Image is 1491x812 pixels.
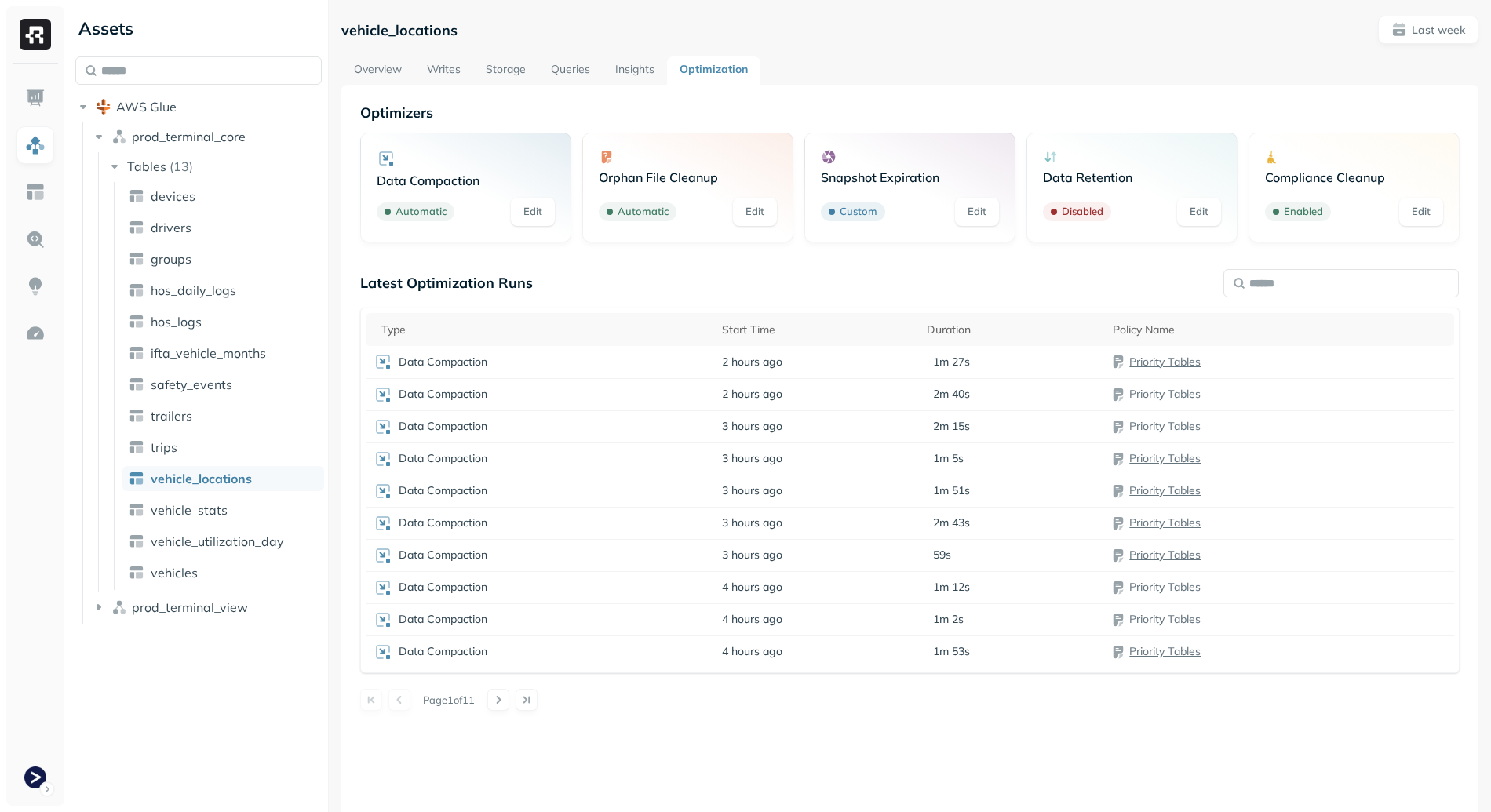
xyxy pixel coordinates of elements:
[1062,204,1103,220] p: Disabled
[667,56,760,85] a: Optimization
[122,466,324,491] a: vehicle_locations
[722,483,782,498] span: 3 hours ago
[1129,644,1201,658] a: Priority Tables
[111,129,127,144] img: namespace
[473,56,538,85] a: Storage
[722,548,782,563] span: 3 hours ago
[1129,580,1201,594] a: Priority Tables
[399,548,487,563] p: Data Compaction
[151,471,252,486] span: vehicle_locations
[25,323,46,344] img: Optimization
[129,565,144,581] img: table
[111,599,127,615] img: namespace
[399,515,487,530] p: Data Compaction
[25,135,46,155] img: Assets
[96,99,111,115] img: root
[91,124,323,149] button: prod_terminal_core
[1378,16,1478,44] button: Last week
[1129,419,1201,433] a: Priority Tables
[840,204,877,220] p: Custom
[151,565,198,581] span: vehicles
[151,251,191,267] span: groups
[122,309,324,334] a: hos_logs
[122,278,324,303] a: hos_daily_logs
[129,439,144,455] img: table
[933,644,970,659] p: 1m 53s
[122,340,324,366] a: ifta_vehicle_months
[414,56,473,85] a: Writes
[122,215,324,240] a: drivers
[821,169,999,185] p: Snapshot Expiration
[396,204,447,220] p: Automatic
[423,693,475,707] p: Page 1 of 11
[399,355,487,370] p: Data Compaction
[360,104,1460,122] p: Optimizers
[116,99,177,115] span: AWS Glue
[722,322,911,337] div: Start Time
[1113,322,1446,337] div: Policy Name
[341,21,458,39] p: vehicle_locations
[1129,612,1201,626] a: Priority Tables
[722,612,782,627] span: 4 hours ago
[75,94,322,119] button: AWS Glue
[25,229,46,249] img: Query Explorer
[722,644,782,659] span: 4 hours ago
[20,19,51,50] img: Ryft
[722,355,782,370] span: 2 hours ago
[399,483,487,498] p: Data Compaction
[122,497,324,523] a: vehicle_stats
[25,182,46,202] img: Asset Explorer
[127,158,166,174] span: Tables
[599,169,777,185] p: Orphan File Cleanup
[1177,198,1221,226] a: Edit
[399,387,487,402] p: Data Compaction
[722,387,782,402] span: 2 hours ago
[933,355,970,370] p: 1m 27s
[122,372,324,397] a: safety_events
[132,599,248,615] span: prod_terminal_view
[538,56,603,85] a: Queries
[122,184,324,209] a: devices
[107,154,323,179] button: Tables(13)
[1129,483,1201,497] a: Priority Tables
[933,483,970,498] p: 1m 51s
[129,345,144,361] img: table
[1129,355,1201,369] a: Priority Tables
[151,220,191,235] span: drivers
[129,282,144,298] img: table
[511,198,555,226] a: Edit
[377,173,555,188] p: Data Compaction
[129,251,144,267] img: table
[733,198,777,226] a: Edit
[122,529,324,554] a: vehicle_utilization_day
[933,451,964,466] p: 1m 5s
[91,595,323,620] button: prod_terminal_view
[122,435,324,460] a: trips
[399,580,487,595] p: Data Compaction
[151,502,228,518] span: vehicle_stats
[955,198,999,226] a: Edit
[151,439,177,455] span: trips
[151,377,232,392] span: safety_events
[933,387,970,402] p: 2m 40s
[1399,198,1443,226] a: Edit
[122,560,324,585] a: vehicles
[151,345,266,361] span: ifta_vehicle_months
[399,644,487,659] p: Data Compaction
[75,16,322,41] div: Assets
[151,282,236,298] span: hos_daily_logs
[170,158,193,174] p: ( 13 )
[933,612,964,627] p: 1m 2s
[1129,451,1201,465] a: Priority Tables
[1412,23,1465,38] p: Last week
[722,451,782,466] span: 3 hours ago
[24,766,46,788] img: Terminal
[132,129,246,144] span: prod_terminal_core
[129,377,144,392] img: table
[399,419,487,434] p: Data Compaction
[933,419,970,434] p: 2m 15s
[129,220,144,235] img: table
[399,612,487,627] p: Data Compaction
[129,502,144,518] img: table
[927,322,1097,337] div: Duration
